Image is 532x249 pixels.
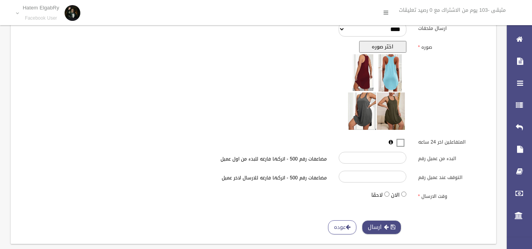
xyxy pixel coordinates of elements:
label: الان [391,190,400,200]
small: Facebook User [23,15,59,21]
a: عوده [328,220,356,235]
h6: مضاعفات رقم 500 - اتركها فارغه للبدء من اول عميل [140,157,327,162]
label: صوره [412,41,492,52]
label: لاحقا [371,190,383,200]
button: ارسال [362,220,401,235]
label: وقت الارسال [412,190,492,201]
button: اختر صوره [359,41,406,53]
label: البدء من عميل رقم [412,152,492,163]
p: Hatem ElgabRy [23,5,59,11]
img: معاينه الصوره [347,53,406,131]
label: المتفاعلين اخر 24 ساعه [412,136,492,147]
label: التوقف عند عميل رقم [412,171,492,182]
h6: مضاعفات رقم 500 - اتركها فارغه للارسال لاخر عميل [140,175,327,181]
